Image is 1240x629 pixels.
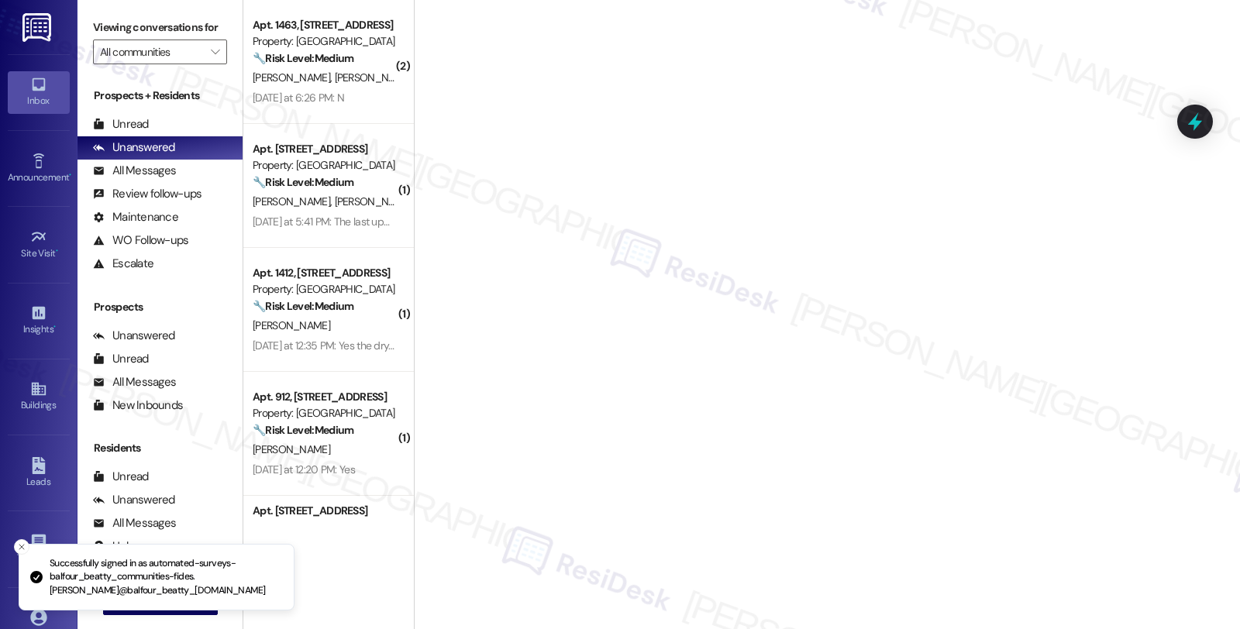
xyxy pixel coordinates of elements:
[8,528,70,570] a: Templates •
[253,405,396,421] div: Property: [GEOGRAPHIC_DATA]
[253,194,335,208] span: [PERSON_NAME]
[8,452,70,494] a: Leads
[253,389,396,405] div: Apt. 912, [STREET_ADDRESS]
[93,139,175,156] div: Unanswered
[77,88,243,104] div: Prospects + Residents
[93,116,149,132] div: Unread
[253,281,396,297] div: Property: [GEOGRAPHIC_DATA]
[253,215,710,229] div: [DATE] at 5:41 PM: The last update was [DATE]. They said they needed to order new weather stripping.
[253,175,353,189] strong: 🔧 Risk Level: Medium
[8,376,70,418] a: Buildings
[253,91,344,105] div: [DATE] at 6:26 PM: N
[53,321,56,332] span: •
[77,440,243,456] div: Residents
[93,163,176,179] div: All Messages
[93,232,188,249] div: WO Follow-ups
[93,397,183,414] div: New Inbounds
[253,33,396,50] div: Property: [GEOGRAPHIC_DATA]
[77,299,243,315] div: Prospects
[22,13,54,42] img: ResiDesk Logo
[93,515,176,531] div: All Messages
[93,186,201,202] div: Review follow-ups
[253,339,1157,352] div: [DATE] at 12:35 PM: Yes the dryer cord has been installed, the only things that need to be done n...
[8,71,70,113] a: Inbox
[93,351,149,367] div: Unread
[253,318,330,332] span: [PERSON_NAME]
[253,423,353,437] strong: 🔧 Risk Level: Medium
[93,492,175,508] div: Unanswered
[50,557,281,598] p: Successfully signed in as automated-surveys-balfour_beatty_communities-fides.[PERSON_NAME]@balfou...
[211,46,219,58] i: 
[14,539,29,555] button: Close toast
[8,224,70,266] a: Site Visit •
[253,442,330,456] span: [PERSON_NAME]
[56,246,58,256] span: •
[93,209,178,225] div: Maintenance
[253,17,396,33] div: Apt. 1463, [STREET_ADDRESS]
[100,40,202,64] input: All communities
[93,15,227,40] label: Viewing conversations for
[93,469,149,485] div: Unread
[69,170,71,180] span: •
[253,299,353,313] strong: 🔧 Risk Level: Medium
[8,300,70,342] a: Insights •
[335,70,412,84] span: [PERSON_NAME]
[253,141,396,157] div: Apt. [STREET_ADDRESS]
[253,51,353,65] strong: 🔧 Risk Level: Medium
[93,374,176,390] div: All Messages
[253,503,396,519] div: Apt. [STREET_ADDRESS]
[253,157,396,174] div: Property: [GEOGRAPHIC_DATA]
[335,194,511,208] span: [PERSON_NAME][GEOGRAPHIC_DATA]
[93,328,175,344] div: Unanswered
[253,462,355,476] div: [DATE] at 12:20 PM: Yes
[253,70,335,84] span: [PERSON_NAME]
[253,265,396,281] div: Apt. 1412, [STREET_ADDRESS]
[93,256,153,272] div: Escalate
